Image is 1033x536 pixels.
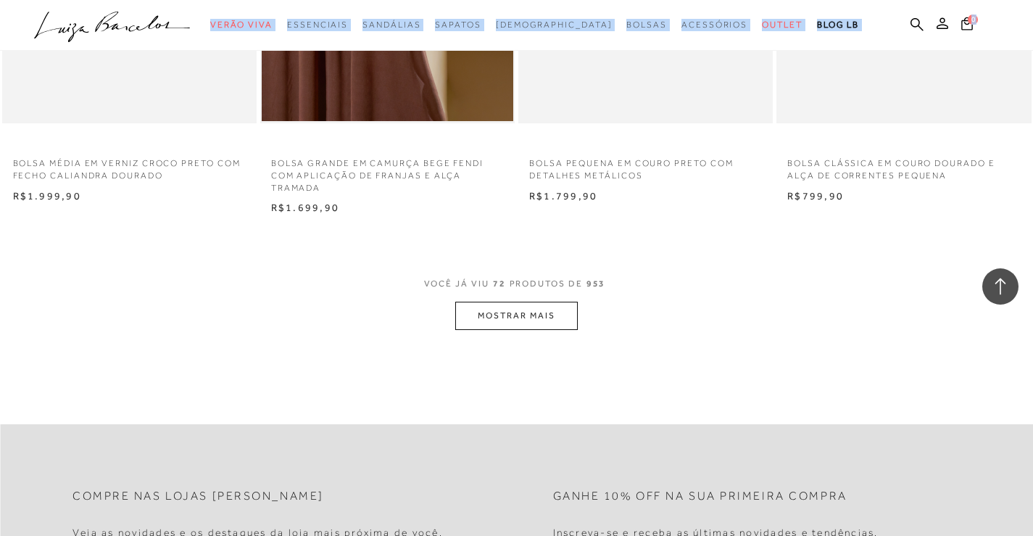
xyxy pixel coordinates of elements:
[776,149,1031,182] a: BOLSA CLÁSSICA EM COURO DOURADO E ALÇA DE CORRENTES PEQUENA
[13,190,81,202] span: R$1.999,90
[455,302,577,330] button: MOSTRAR MAIS
[681,20,747,30] span: Acessórios
[72,490,324,503] h2: Compre nas lojas [PERSON_NAME]
[529,190,597,202] span: R$1.799,90
[518,149,773,182] a: BOLSA PEQUENA EM COURO PRETO COM DETALHES METÁLICOS
[496,20,613,30] span: [DEMOGRAPHIC_DATA]
[762,12,802,38] a: categoryNavScreenReaderText
[681,12,747,38] a: categoryNavScreenReaderText
[362,12,420,38] a: categoryNavScreenReaderText
[424,279,610,289] span: VOCÊ JÁ VIU PRODUTOS DE
[496,12,613,38] a: noSubCategoriesText
[493,279,506,289] span: 72
[362,20,420,30] span: Sandálias
[586,279,606,289] span: 953
[968,15,978,25] span: 0
[553,490,847,503] h2: Ganhe 10% off na sua primeira compra
[271,202,339,213] span: R$1.699,90
[210,20,273,30] span: Verão Viva
[260,149,515,194] a: BOLSA GRANDE EM CAMURÇA BEGE FENDI COM APLICAÇÃO DE FRANJAS E ALÇA TRAMADA
[435,20,481,30] span: Sapatos
[2,149,257,182] a: BOLSA MÉDIA EM VERNIZ CROCO PRETO COM FECHO CALIANDRA DOURADO
[287,20,348,30] span: Essenciais
[817,20,859,30] span: BLOG LB
[435,12,481,38] a: categoryNavScreenReaderText
[817,12,859,38] a: BLOG LB
[762,20,802,30] span: Outlet
[787,190,844,202] span: R$799,90
[626,20,667,30] span: Bolsas
[957,16,977,36] button: 0
[210,12,273,38] a: categoryNavScreenReaderText
[287,12,348,38] a: categoryNavScreenReaderText
[626,12,667,38] a: categoryNavScreenReaderText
